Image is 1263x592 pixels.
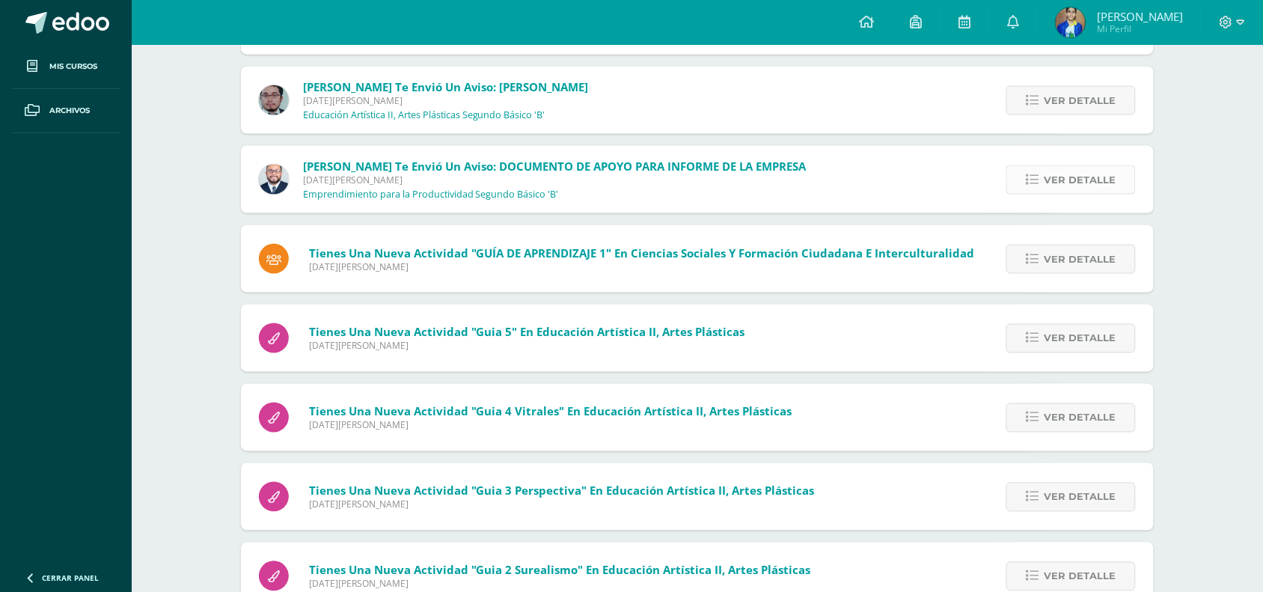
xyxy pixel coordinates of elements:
[303,109,545,121] p: Educación Artística II, Artes Plásticas Segundo Básico 'B'
[309,404,792,419] span: Tienes una nueva actividad "Guia 4 vitrales" En Educación Artística II, Artes Plásticas
[49,61,97,73] span: Mis cursos
[1045,245,1116,273] span: Ver detalle
[309,578,811,591] span: [DATE][PERSON_NAME]
[309,419,792,432] span: [DATE][PERSON_NAME]
[12,45,120,89] a: Mis cursos
[259,165,289,195] img: eaa624bfc361f5d4e8a554d75d1a3cf6.png
[309,260,975,273] span: [DATE][PERSON_NAME]
[12,89,120,133] a: Archivos
[49,105,90,117] span: Archivos
[42,573,99,583] span: Cerrar panel
[1045,483,1116,511] span: Ver detalle
[1097,22,1183,35] span: Mi Perfil
[309,340,745,353] span: [DATE][PERSON_NAME]
[303,79,589,94] span: [PERSON_NAME] te envió un aviso: [PERSON_NAME]
[1045,404,1116,432] span: Ver detalle
[303,159,807,174] span: [PERSON_NAME] te envió un aviso: DOCUMENTO DE APOYO PARA INFORME DE LA EMPRESA
[309,483,815,498] span: Tienes una nueva actividad "Guia 3 perspectiva" En Educación Artística II, Artes Plásticas
[259,85,289,115] img: 5fac68162d5e1b6fbd390a6ac50e103d.png
[309,498,815,511] span: [DATE][PERSON_NAME]
[1045,563,1116,591] span: Ver detalle
[1045,166,1116,194] span: Ver detalle
[1045,325,1116,353] span: Ver detalle
[1056,7,1086,37] img: 9b22d7a6af9cc3d026b7056da1c129b8.png
[303,189,559,201] p: Emprendimiento para la Productividad Segundo Básico 'B'
[1045,87,1116,115] span: Ver detalle
[309,325,745,340] span: Tienes una nueva actividad "Guia 5" En Educación Artística II, Artes Plásticas
[309,245,975,260] span: Tienes una nueva actividad "GUÍA DE APRENDIZAJE 1" En Ciencias Sociales y Formación Ciudadana e I...
[303,94,589,107] span: [DATE][PERSON_NAME]
[1097,9,1183,24] span: [PERSON_NAME]
[309,563,811,578] span: Tienes una nueva actividad "Guia 2 Surealismo" En Educación Artística II, Artes Plásticas
[303,174,807,186] span: [DATE][PERSON_NAME]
